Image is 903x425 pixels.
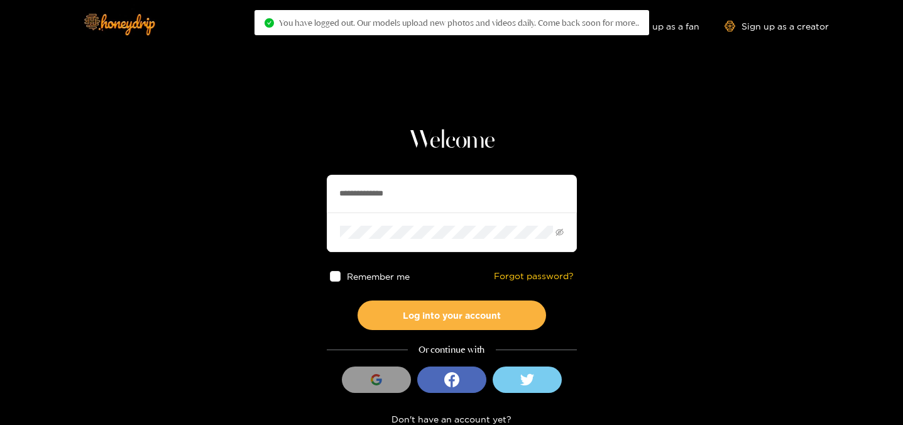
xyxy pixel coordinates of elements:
[327,343,577,357] div: Or continue with
[265,18,274,28] span: check-circle
[279,18,639,28] span: You have logged out. Our models upload new photos and videos daily. Come back soon for more..
[555,228,564,236] span: eye-invisible
[346,272,409,281] span: Remember me
[327,126,577,156] h1: Welcome
[725,21,829,31] a: Sign up as a creator
[358,301,546,330] button: Log into your account
[494,271,574,282] a: Forgot password?
[613,21,699,31] a: Sign up as a fan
